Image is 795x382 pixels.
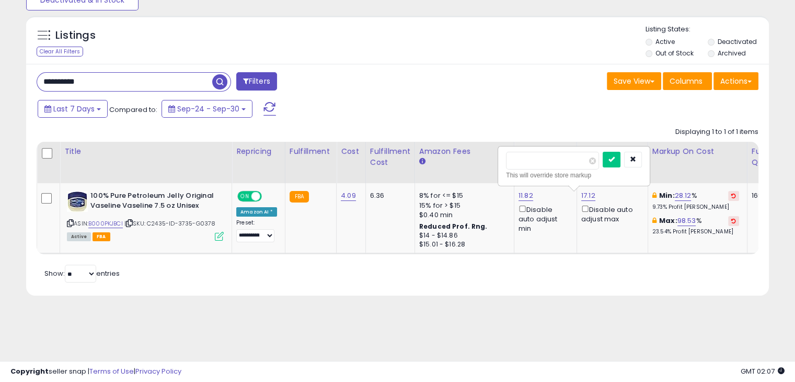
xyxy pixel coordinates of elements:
div: Preset: [236,219,277,243]
a: Privacy Policy [135,366,181,376]
div: seller snap | | [10,367,181,377]
div: 6.36 [370,191,407,200]
label: Deactivated [717,37,756,46]
div: Amazon AI * [236,207,277,217]
a: 28.12 [675,190,692,201]
div: % [652,216,739,235]
span: Compared to: [109,105,157,115]
a: 98.53 [677,216,696,226]
span: Sep-24 - Sep-30 [177,104,239,114]
div: Repricing [236,146,281,157]
div: $14 - $14.86 [419,231,506,240]
span: 2025-10-8 02:07 GMT [741,366,785,376]
b: Min: [659,190,675,200]
label: Archived [717,49,745,58]
small: FBA [290,191,309,203]
span: Last 7 Days [53,104,95,114]
button: Sep-24 - Sep-30 [162,100,252,118]
a: 17.12 [581,190,595,201]
button: Last 7 Days [38,100,108,118]
strong: Copyright [10,366,49,376]
div: $15.01 - $16.28 [419,240,506,249]
div: ASIN: [67,191,224,240]
div: Amazon Fees [419,146,510,157]
span: ON [238,192,251,201]
a: 4.09 [341,190,356,201]
b: Max: [659,216,677,226]
a: 11.82 [519,190,533,201]
div: Fulfillable Quantity [752,146,788,168]
div: Markup on Cost [652,146,743,157]
div: Disable auto adjust max [581,204,640,224]
p: 23.54% Profit [PERSON_NAME] [652,228,739,235]
b: Reduced Prof. Rng. [419,222,488,231]
div: 169 [752,191,784,200]
div: Cost [341,146,361,157]
div: Displaying 1 to 1 of 1 items [675,127,758,137]
div: Title [64,146,227,157]
div: This will override store markup [506,170,642,181]
b: 100% Pure Petroleum Jelly Original Vaseline Vaseline 7.5 oz Unisex [90,191,217,213]
span: OFF [260,192,277,201]
h5: Listings [55,28,96,43]
p: Listing States: [646,25,769,35]
div: % [652,191,739,210]
div: 8% for <= $15 [419,191,506,200]
div: Fulfillment Cost [370,146,410,168]
label: Out of Stock [655,49,694,58]
label: Active [655,37,675,46]
img: 61yxuYIScNL._SL40_.jpg [67,191,88,212]
div: Fulfillment [290,146,332,157]
a: Terms of Use [89,366,134,376]
button: Save View [607,72,661,90]
div: Clear All Filters [37,47,83,57]
th: The percentage added to the cost of goods (COGS) that forms the calculator for Min & Max prices. [648,142,747,183]
span: | SKU: C2435-ID-3735-G0378 [124,219,215,228]
span: All listings currently available for purchase on Amazon [67,232,91,241]
div: $0.40 min [419,210,506,220]
button: Columns [663,72,712,90]
span: Columns [670,76,702,86]
a: B000PKJBCI [88,219,123,228]
div: Disable auto adjust min [519,204,569,234]
span: Show: entries [44,268,120,278]
p: 9.73% Profit [PERSON_NAME] [652,204,739,211]
button: Actions [713,72,758,90]
div: 15% for > $15 [419,201,506,210]
button: Filters [236,72,277,91]
small: Amazon Fees. [419,157,425,166]
span: FBA [93,232,110,241]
